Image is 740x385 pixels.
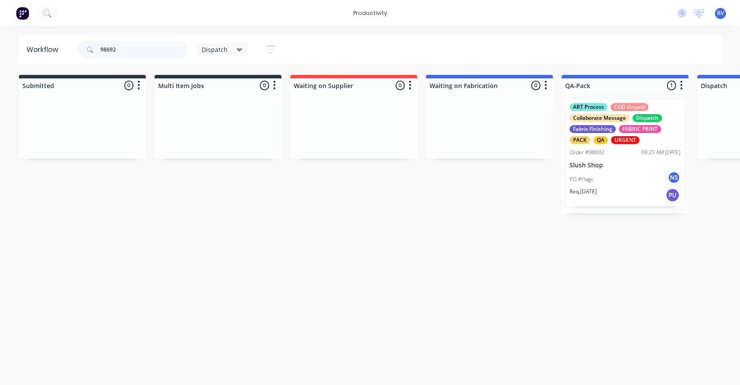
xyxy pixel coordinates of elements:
[593,136,608,144] div: QA
[666,188,680,202] div: PU
[667,171,681,184] div: NS
[566,100,684,206] div: ART ProcessCOD UnpaidCollaborate MessageDispatchFabric FinishingFABRIC PRINTPACKQAURGENTOrder #98...
[611,136,640,144] div: URGENT
[570,148,604,156] div: Order #98692
[570,188,597,196] p: Req. [DATE]
[633,114,662,122] div: Dispatch
[570,114,629,122] div: Collaborate Message
[619,125,661,133] div: FABRIC PRINT
[570,162,681,169] p: Slush Shop
[570,175,593,183] p: PO #Flags
[570,125,616,133] div: Fabric Finishing
[610,103,648,111] div: COD Unpaid
[202,45,228,54] span: Dispatch
[570,103,607,111] div: ART Process
[26,44,63,55] div: Workflow
[16,7,29,20] img: Factory
[717,9,724,17] span: RV
[570,136,590,144] div: PACK
[349,7,392,20] div: productivity
[641,148,681,156] div: 09:25 AM [DATE]
[100,41,188,59] input: Search for orders...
